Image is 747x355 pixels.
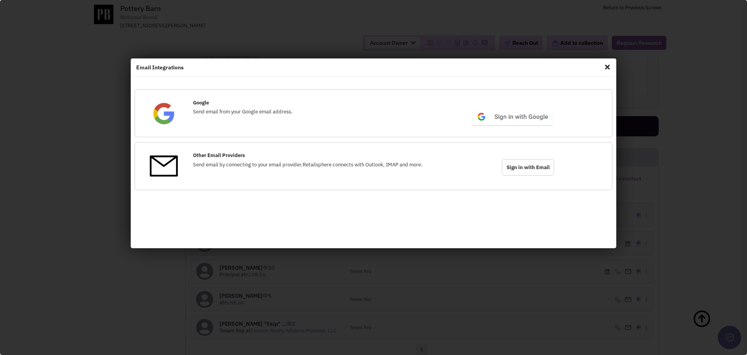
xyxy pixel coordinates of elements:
[502,159,554,176] span: Sign in with Email
[193,161,423,168] span: Send email by connecting to your email provider.Retailsphere connects with Outlook, IMAP and more.
[150,152,178,180] img: OtherEmail.png
[136,64,611,71] h4: Email Integrations
[193,99,209,107] label: Google
[472,107,554,127] img: btn_google_signin_light_normal_web@2x.png
[193,108,293,115] span: Send email from your Google email address.
[150,99,178,127] img: Google.png
[193,152,245,159] label: Other Email Providers
[602,61,612,73] span: Close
